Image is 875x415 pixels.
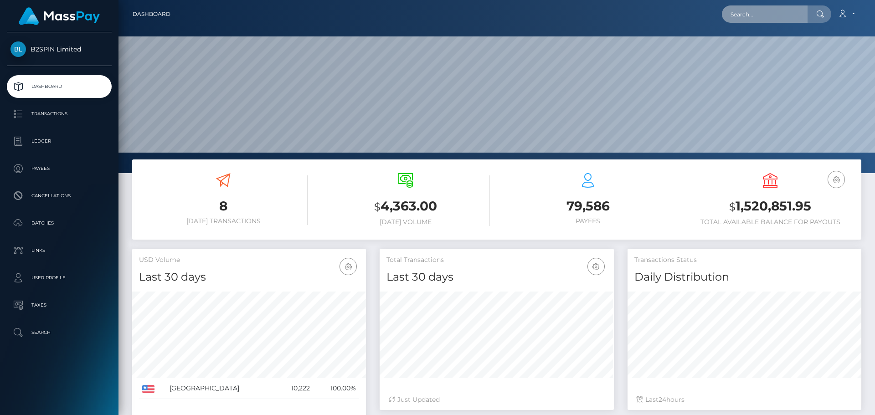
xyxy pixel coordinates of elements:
[10,326,108,339] p: Search
[10,107,108,121] p: Transactions
[10,134,108,148] p: Ledger
[686,218,854,226] h6: Total Available Balance for Payouts
[166,378,277,399] td: [GEOGRAPHIC_DATA]
[504,197,672,215] h3: 79,586
[7,75,112,98] a: Dashboard
[10,244,108,257] p: Links
[10,41,26,57] img: B2SPIN Limited
[139,269,359,285] h4: Last 30 days
[19,7,100,25] img: MassPay Logo
[10,271,108,285] p: User Profile
[7,294,112,317] a: Taxes
[389,395,604,405] div: Just Updated
[374,200,381,213] small: $
[10,162,108,175] p: Payees
[504,217,672,225] h6: Payees
[729,200,736,213] small: $
[133,5,170,24] a: Dashboard
[139,217,308,225] h6: [DATE] Transactions
[313,378,360,399] td: 100.00%
[7,102,112,125] a: Transactions
[386,256,607,265] h5: Total Transactions
[722,5,808,23] input: Search...
[7,239,112,262] a: Links
[139,256,359,265] h5: USD Volume
[10,189,108,203] p: Cancellations
[321,197,490,216] h3: 4,363.00
[10,80,108,93] p: Dashboard
[277,378,313,399] td: 10,222
[321,218,490,226] h6: [DATE] Volume
[659,395,666,404] span: 24
[637,395,852,405] div: Last hours
[686,197,854,216] h3: 1,520,851.95
[7,266,112,289] a: User Profile
[10,216,108,230] p: Batches
[7,157,112,180] a: Payees
[7,184,112,207] a: Cancellations
[7,212,112,235] a: Batches
[634,256,854,265] h5: Transactions Status
[139,197,308,215] h3: 8
[7,45,112,53] span: B2SPIN Limited
[7,321,112,344] a: Search
[142,385,154,393] img: US.png
[10,298,108,312] p: Taxes
[634,269,854,285] h4: Daily Distribution
[386,269,607,285] h4: Last 30 days
[7,130,112,153] a: Ledger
